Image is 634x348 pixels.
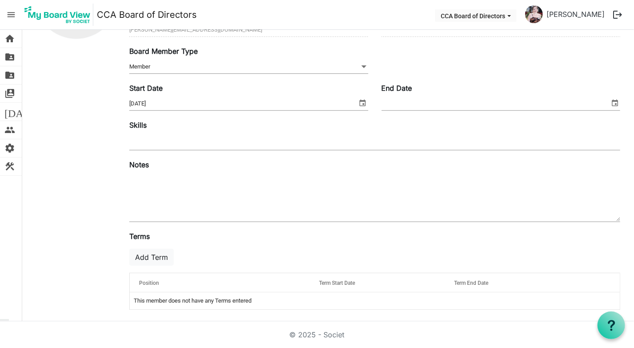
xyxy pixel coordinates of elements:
[4,121,15,139] span: people
[4,66,15,84] span: folder_shared
[290,330,345,339] a: © 2025 - Societ
[525,5,543,23] img: wPgD06Cb1ATZgMRhV7JqEPd2J2jPD2RTbozVxbfbB-_mO5mzUTMXjT-NAyrfPgZTr7EqpC-rg0nGCBdsbct1fg_thumb.png
[129,159,149,170] label: Notes
[130,292,620,309] td: This member does not have any Terms entered
[382,83,412,93] label: End Date
[129,231,150,242] label: Terms
[129,249,174,266] button: Add Term
[4,48,15,66] span: folder_shared
[139,280,159,286] span: Position
[319,280,355,286] span: Term Start Date
[4,30,15,48] span: home
[4,139,15,157] span: settings
[454,280,488,286] span: Term End Date
[435,9,517,22] button: CCA Board of Directors dropdownbutton
[543,5,608,23] a: [PERSON_NAME]
[22,4,97,26] a: My Board View Logo
[4,103,39,121] span: [DATE]
[129,46,198,57] label: Board Member Type
[129,83,163,93] label: Start Date
[129,120,147,130] label: Skills
[610,97,620,109] span: select
[22,4,93,26] img: My Board View Logo
[97,6,197,24] a: CCA Board of Directors
[4,158,15,175] span: construction
[358,97,368,109] span: select
[4,85,15,102] span: switch_account
[3,6,20,23] span: menu
[608,5,627,24] button: logout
